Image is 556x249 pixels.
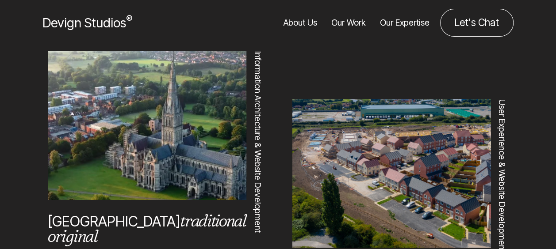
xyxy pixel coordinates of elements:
[126,13,132,25] sup: ®
[331,9,366,37] a: Our Work
[284,9,317,37] a: About Us
[440,9,514,37] a: Contact us about your project
[42,15,132,30] span: Devign Studios
[380,9,429,37] a: Our Expertise
[42,13,132,32] a: Devign Studios® Homepage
